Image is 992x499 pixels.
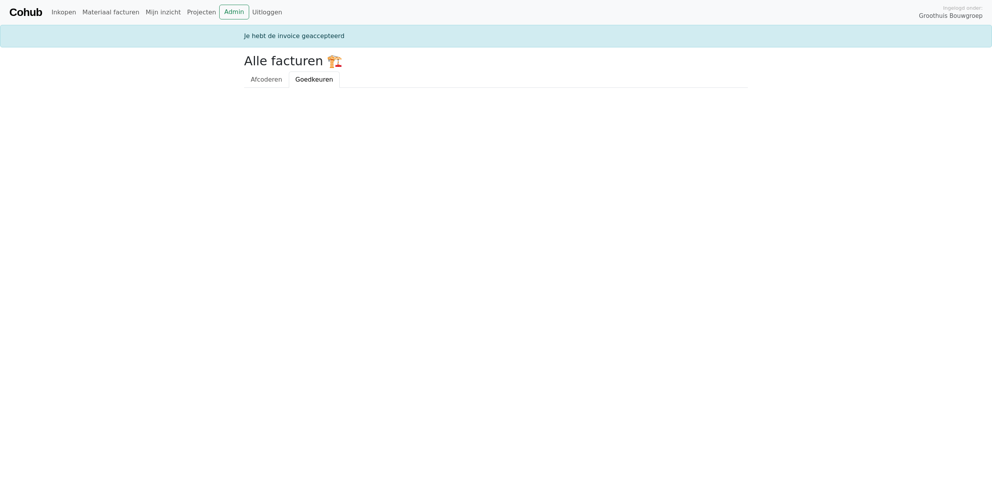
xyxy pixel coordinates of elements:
span: Groothuis Bouwgroep [919,12,983,21]
h2: Alle facturen 🏗️ [244,54,748,68]
a: Afcoderen [244,72,289,88]
a: Projecten [184,5,219,20]
a: Materiaal facturen [79,5,143,20]
a: Inkopen [48,5,79,20]
div: Je hebt de invoice geaccepteerd [239,31,753,41]
span: Ingelogd onder: [943,4,983,12]
a: Mijn inzicht [143,5,184,20]
span: Goedkeuren [295,76,333,83]
a: Cohub [9,3,42,22]
a: Goedkeuren [289,72,340,88]
a: Admin [219,5,249,19]
span: Afcoderen [251,76,282,83]
a: Uitloggen [249,5,285,20]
